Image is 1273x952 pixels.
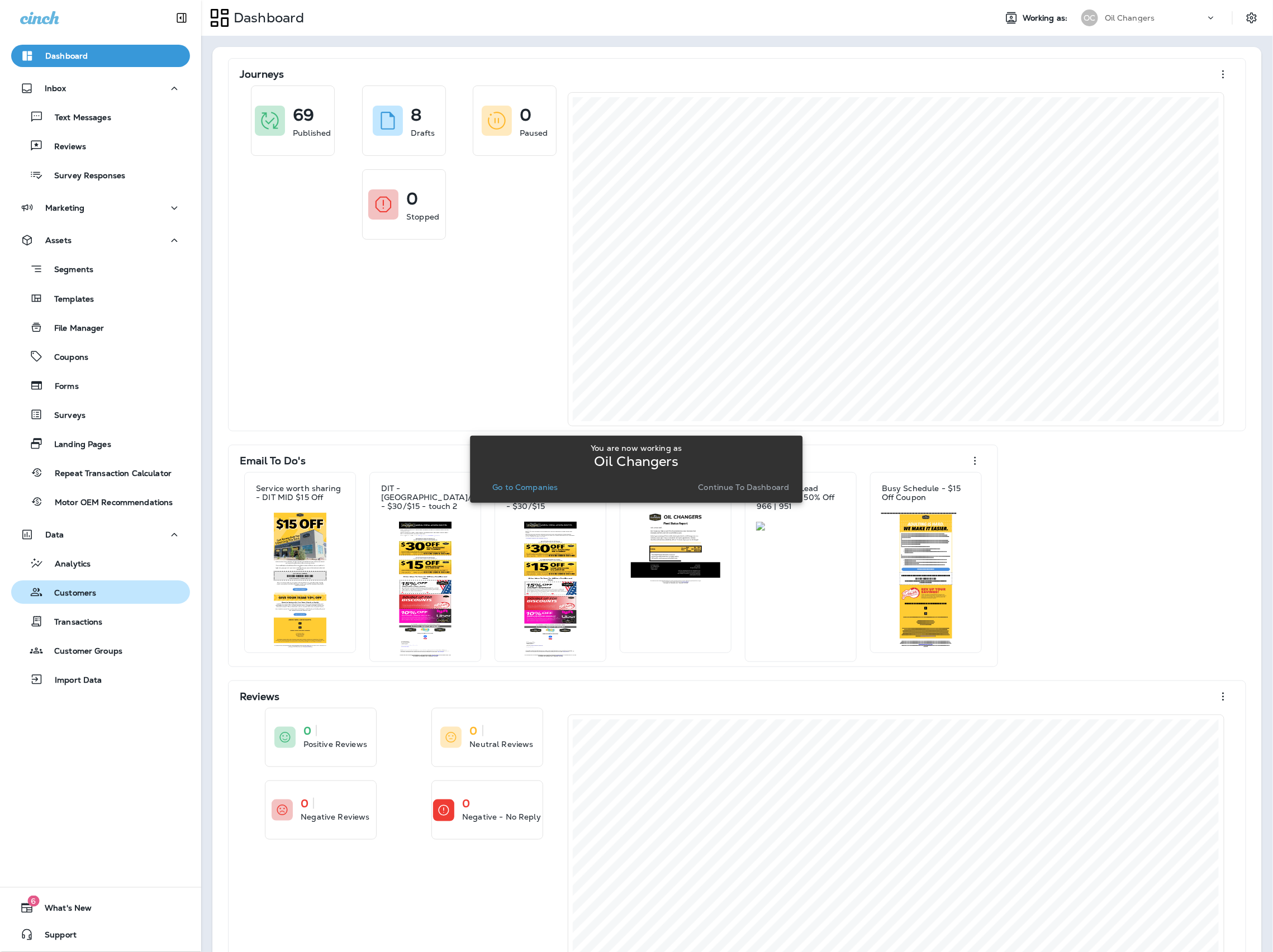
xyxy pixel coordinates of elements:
p: Dashboard [229,9,304,26]
p: Text Messages [44,113,111,123]
p: Forms [44,382,79,392]
button: Text Messages [11,105,190,128]
button: Forms [11,374,190,397]
button: Transactions [11,610,190,633]
p: Surveys [43,411,85,421]
p: Transactions [43,617,103,628]
button: Segments [11,257,190,281]
span: Support [34,930,77,944]
p: Assets [45,236,72,245]
p: Survey Responses [43,171,125,182]
button: Import Data [11,668,190,691]
p: Repeat Transaction Calculator [44,469,172,479]
span: What's New [34,903,92,917]
p: Motor OEM Recommendations [44,498,173,508]
p: Customer Groups [43,646,122,657]
p: Reviews [43,142,86,153]
p: Analytics [44,559,91,570]
p: Landing Pages [43,440,111,450]
button: Analytics [11,551,190,575]
p: Coupons [43,353,88,363]
button: Collapse Sidebar [166,7,197,29]
p: Customers [43,588,96,599]
button: Customer Groups [11,639,190,662]
button: Settings [1242,8,1262,28]
div: OC [1081,9,1098,26]
p: Email To Do's [240,455,306,467]
button: Go to Companies [488,479,562,495]
p: 0 [301,798,308,809]
p: 8 [411,110,421,121]
p: Marketing [45,203,84,212]
p: Data [45,530,64,539]
button: Customers [11,580,190,604]
p: 0 [303,725,311,736]
button: Surveys [11,403,190,426]
button: Landing Pages [11,432,190,455]
button: 6What's New [11,897,190,919]
p: Negative - No Reply [462,811,541,822]
p: Dashboard [45,51,88,60]
button: Support [11,924,190,946]
button: Reviews [11,134,190,158]
button: Coupons [11,345,190,368]
p: Continue to Dashboard [699,483,790,492]
button: Inbox [11,77,190,99]
p: Oil Changers [1105,13,1155,22]
p: 0 [462,798,470,809]
p: Positive Reviews [303,739,367,750]
img: 893fdf73-fd18-4320-99f8-e376b96ff4d0.jpg [255,513,345,648]
button: Templates [11,287,190,310]
p: File Manager [43,323,104,334]
img: 70a14d0c-1c85-4cc8-8c5e-694637a61e7a.jpg [881,513,971,648]
p: Stopped [406,211,439,222]
p: DIT - [GEOGRAPHIC_DATA]/Mid - $30/$15 - touch 2 [381,484,486,511]
button: Repeat Transaction Calculator [11,461,190,484]
p: You are now working as [591,444,682,453]
p: Reviews [240,691,279,702]
p: Published [293,127,331,139]
button: Marketing [11,197,190,219]
img: 690ef571-3fd6-4f2b-9eaf-db12245ac96b.jpg [381,522,470,657]
p: 0 [406,193,418,204]
button: Dashboard [11,45,190,67]
span: 6 [27,896,39,907]
span: Working as: [1023,13,1070,23]
p: Journeys [240,69,284,80]
p: Segments [43,265,93,276]
p: Busy Schedule - $15 Off Coupon [882,484,970,502]
button: Motor OEM Recommendations [11,490,190,513]
button: Survey Responses [11,163,190,187]
button: Assets [11,229,190,251]
p: 69 [293,110,314,121]
button: Data [11,523,190,546]
p: Negative Reviews [301,811,369,822]
p: Drafts [411,127,435,139]
p: Inbox [45,84,66,93]
p: Service worth sharing - DIT MID $15 Off [256,484,344,502]
button: File Manager [11,316,190,339]
p: Import Data [44,675,102,686]
p: Oil Changers [594,457,679,466]
button: Continue to Dashboard [694,479,794,495]
p: Templates [43,294,94,305]
p: Go to Companies [492,483,558,492]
